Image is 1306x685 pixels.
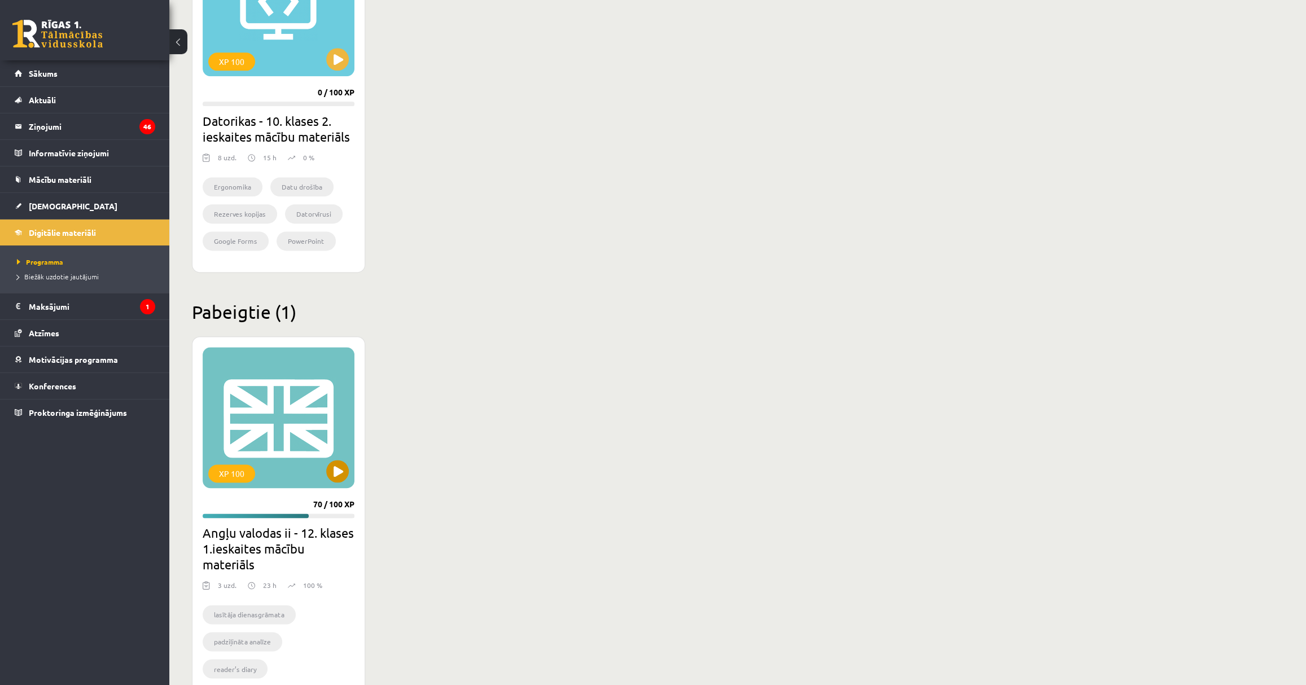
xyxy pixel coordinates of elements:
h2: Angļu valodas ii - 12. klases 1.ieskaites mācību materiāls [203,525,354,572]
a: Konferences [15,373,155,399]
p: 23 h [263,580,277,590]
a: Rīgas 1. Tālmācības vidusskola [12,20,103,48]
li: Datu drošība [270,177,334,196]
span: Mācību materiāli [29,174,91,185]
div: XP 100 [208,52,255,71]
p: 15 h [263,152,277,163]
a: Proktoringa izmēģinājums [15,399,155,425]
a: Programma [17,257,158,267]
a: Maksājumi1 [15,293,155,319]
span: Atzīmes [29,328,59,338]
li: Datorvīrusi [285,204,343,223]
p: 100 % [303,580,322,590]
a: Biežāk uzdotie jautājumi [17,271,158,282]
a: Informatīvie ziņojumi [15,140,155,166]
i: 1 [140,299,155,314]
span: Proktoringa izmēģinājums [29,407,127,418]
div: XP 100 [208,464,255,482]
div: 3 uzd. [218,580,236,597]
span: Motivācijas programma [29,354,118,365]
h2: Pabeigtie (1) [192,301,914,323]
span: Biežāk uzdotie jautājumi [17,272,99,281]
span: Programma [17,257,63,266]
span: Sākums [29,68,58,78]
li: Ergonomika [203,177,262,196]
p: 0 % [303,152,314,163]
div: 8 uzd. [218,152,236,169]
span: Aktuāli [29,95,56,105]
li: lasītāja dienasgrāmata [203,605,296,624]
legend: Informatīvie ziņojumi [29,140,155,166]
span: [DEMOGRAPHIC_DATA] [29,201,117,211]
legend: Maksājumi [29,293,155,319]
a: Digitālie materiāli [15,219,155,245]
li: padziļināta analīze [203,632,282,651]
a: Atzīmes [15,320,155,346]
i: 46 [139,119,155,134]
a: Ziņojumi46 [15,113,155,139]
span: Konferences [29,381,76,391]
a: Aktuāli [15,87,155,113]
h2: Datorikas - 10. klases 2. ieskaites mācību materiāls [203,113,354,144]
span: Digitālie materiāli [29,227,96,238]
a: [DEMOGRAPHIC_DATA] [15,193,155,219]
legend: Ziņojumi [29,113,155,139]
a: Sākums [15,60,155,86]
a: Motivācijas programma [15,346,155,372]
li: reader’s diary [203,659,268,678]
a: Mācību materiāli [15,166,155,192]
li: Rezerves kopijas [203,204,277,223]
li: PowerPoint [277,231,336,251]
li: Google Forms [203,231,269,251]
